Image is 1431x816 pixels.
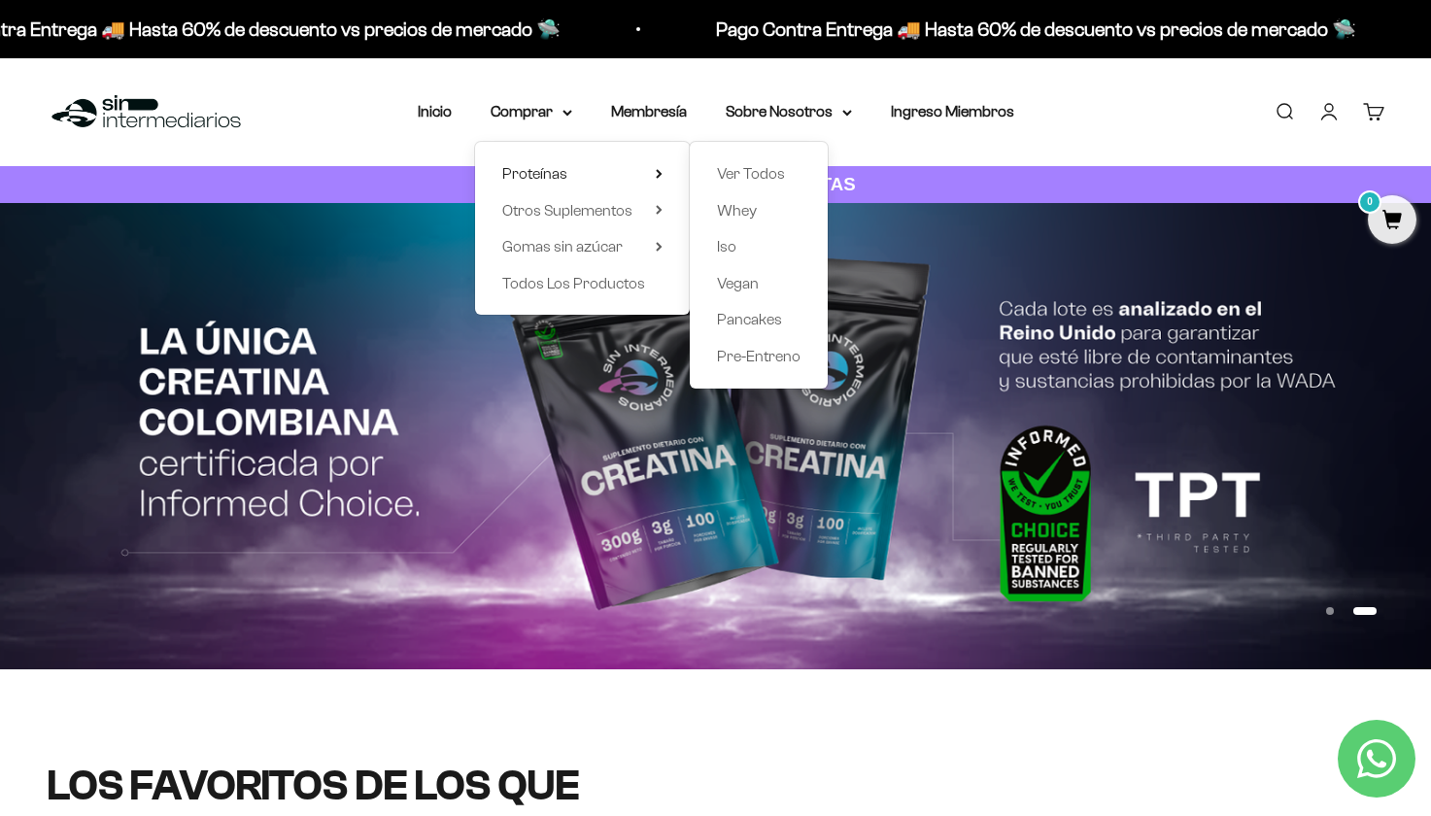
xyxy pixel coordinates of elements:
summary: Comprar [491,99,572,124]
summary: Otros Suplementos [502,198,663,223]
a: Iso [717,234,801,259]
span: Vegan [717,275,759,291]
summary: Proteínas [502,161,663,187]
a: Ver Todos [717,161,801,187]
span: Pancakes [717,311,782,327]
span: Todos Los Productos [502,275,645,291]
a: Pre-Entreno [717,344,801,369]
a: Vegan [717,271,801,296]
span: Iso [717,238,736,255]
span: Proteínas [502,165,567,182]
a: Membresía [611,103,687,119]
summary: Sobre Nosotros [726,99,852,124]
a: Inicio [418,103,452,119]
span: Gomas sin azúcar [502,238,623,255]
a: Ingreso Miembros [891,103,1014,119]
span: Pre-Entreno [717,348,801,364]
span: Otros Suplementos [502,202,632,219]
a: 0 [1368,211,1416,232]
span: Whey [717,202,757,219]
a: Todos Los Productos [502,271,663,296]
summary: Gomas sin azúcar [502,234,663,259]
a: Whey [717,198,801,223]
mark: 0 [1358,190,1381,214]
span: Ver Todos [717,165,785,182]
p: Pago Contra Entrega 🚚 Hasta 60% de descuento vs precios de mercado 🛸 [708,14,1348,45]
a: Pancakes [717,307,801,332]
